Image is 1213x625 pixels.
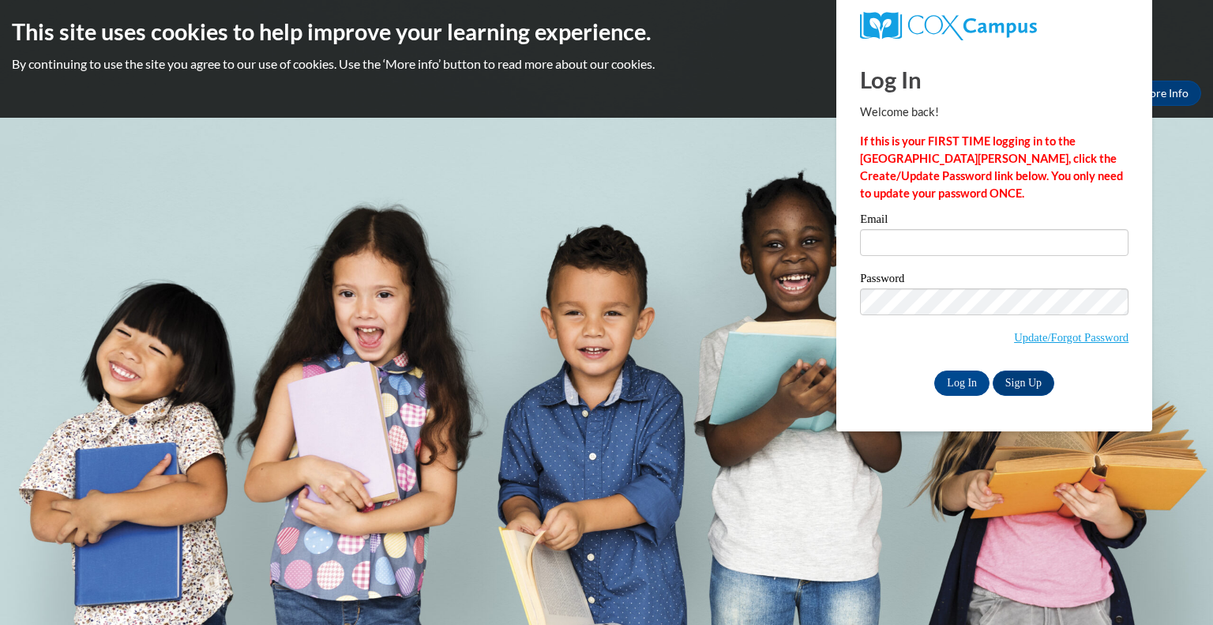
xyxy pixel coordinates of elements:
[860,213,1129,229] label: Email
[860,104,1129,121] p: Welcome back!
[12,16,1201,47] h2: This site uses cookies to help improve your learning experience.
[993,371,1054,396] a: Sign Up
[12,55,1201,73] p: By continuing to use the site you agree to our use of cookies. Use the ‘More info’ button to read...
[934,371,990,396] input: Log In
[860,12,1037,40] img: COX Campus
[1014,331,1129,344] a: Update/Forgot Password
[860,63,1129,96] h1: Log In
[860,273,1129,288] label: Password
[860,134,1123,200] strong: If this is your FIRST TIME logging in to the [GEOGRAPHIC_DATA][PERSON_NAME], click the Create/Upd...
[1127,81,1201,106] a: More Info
[860,12,1129,40] a: COX Campus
